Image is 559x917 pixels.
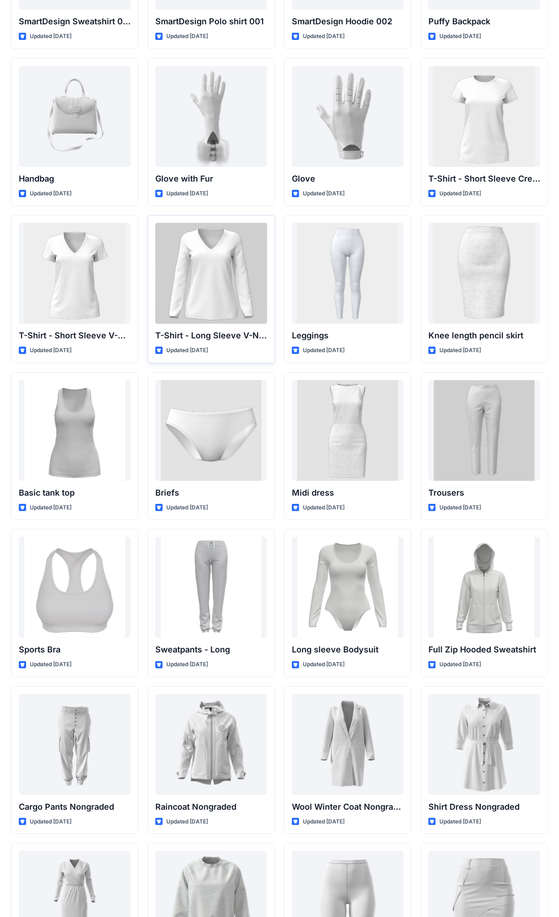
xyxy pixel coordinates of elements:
[292,486,404,499] p: Midi dress
[155,329,267,342] p: T-Shirt - Long Sleeve V-Neck
[166,817,208,827] p: Updated [DATE]
[155,15,267,28] p: SmartDesign Polo shirt 001
[19,537,131,638] a: Sports Bra
[155,801,267,813] p: Raincoat Nongraded
[19,15,131,28] p: SmartDesign Sweatshirt 004
[428,172,540,185] p: T-Shirt - Short Sleeve Crew Neck
[292,537,404,638] a: Long sleeve Bodysuit
[292,329,404,342] p: Leggings
[428,537,540,638] a: Full Zip Hooded Sweatshirt
[30,189,71,199] p: Updated [DATE]
[292,66,404,167] a: Glove
[292,172,404,185] p: Glove
[155,223,267,324] a: T-Shirt - Long Sleeve V-Neck
[155,643,267,656] p: Sweatpants - Long
[428,66,540,167] a: T-Shirt - Short Sleeve Crew Neck
[166,660,208,669] p: Updated [DATE]
[439,32,481,41] p: Updated [DATE]
[155,694,267,795] a: Raincoat Nongraded
[19,694,131,795] a: Cargo Pants Nongraded
[166,346,208,355] p: Updated [DATE]
[428,223,540,324] a: Knee length pencil skirt
[439,189,481,199] p: Updated [DATE]
[19,486,131,499] p: Basic tank top
[428,643,540,656] p: Full Zip Hooded Sweatshirt
[292,380,404,481] a: Midi dress
[19,172,131,185] p: Handbag
[30,660,71,669] p: Updated [DATE]
[19,223,131,324] a: T-Shirt - Short Sleeve V-Neck
[428,329,540,342] p: Knee length pencil skirt
[428,694,540,795] a: Shirt Dress Nongraded
[428,801,540,813] p: Shirt Dress Nongraded
[303,346,345,355] p: Updated [DATE]
[303,503,345,513] p: Updated [DATE]
[19,66,131,167] a: Handbag
[303,660,345,669] p: Updated [DATE]
[30,346,71,355] p: Updated [DATE]
[19,380,131,481] a: Basic tank top
[428,486,540,499] p: Trousers
[155,380,267,481] a: Briefs
[439,503,481,513] p: Updated [DATE]
[292,801,404,813] p: Wool Winter Coat Nongraded
[292,15,404,28] p: SmartDesign Hoodie 002
[19,643,131,656] p: Sports Bra
[19,329,131,342] p: T-Shirt - Short Sleeve V-Neck
[166,32,208,41] p: Updated [DATE]
[439,817,481,827] p: Updated [DATE]
[303,32,345,41] p: Updated [DATE]
[166,503,208,513] p: Updated [DATE]
[155,172,267,185] p: Glove with Fur
[30,32,71,41] p: Updated [DATE]
[292,223,404,324] a: Leggings
[292,694,404,795] a: Wool Winter Coat Nongraded
[30,503,71,513] p: Updated [DATE]
[155,486,267,499] p: Briefs
[303,817,345,827] p: Updated [DATE]
[428,380,540,481] a: Trousers
[439,346,481,355] p: Updated [DATE]
[439,660,481,669] p: Updated [DATE]
[292,643,404,656] p: Long sleeve Bodysuit
[428,15,540,28] p: Puffy Backpack
[155,66,267,167] a: Glove with Fur
[166,189,208,199] p: Updated [DATE]
[19,801,131,813] p: Cargo Pants Nongraded
[30,817,71,827] p: Updated [DATE]
[155,537,267,638] a: Sweatpants - Long
[303,189,345,199] p: Updated [DATE]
